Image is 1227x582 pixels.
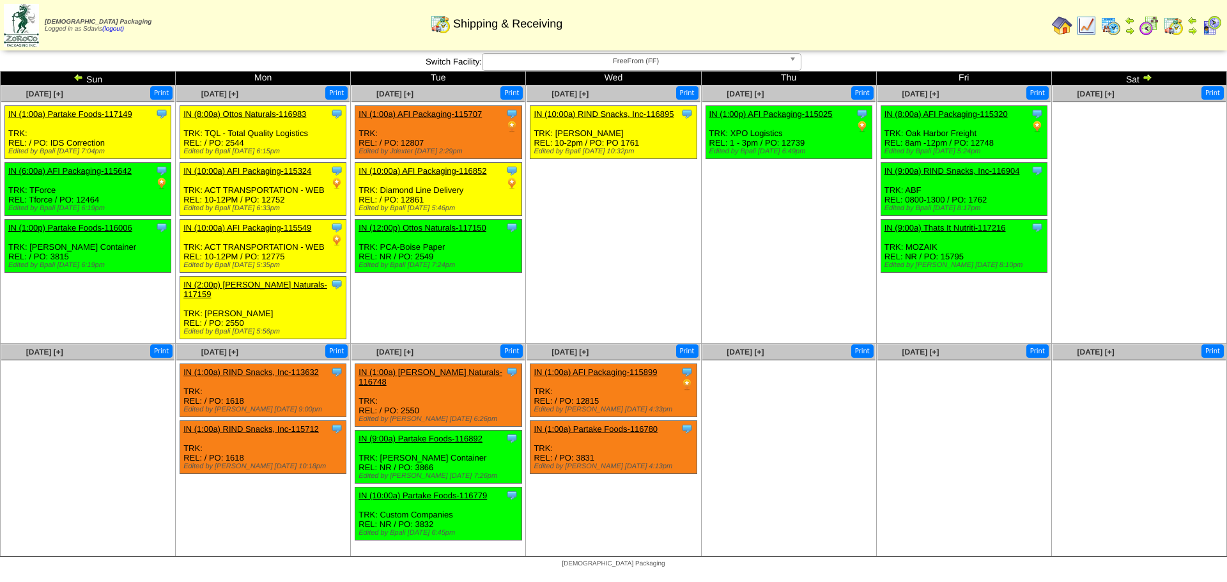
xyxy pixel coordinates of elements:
[8,166,132,176] a: IN (6:00a) AFI Packaging-115642
[1077,89,1115,98] span: [DATE] [+]
[681,365,693,378] img: Tooltip
[701,72,876,86] td: Thu
[681,107,693,120] img: Tooltip
[355,106,521,159] div: TRK: REL: / PO: 12807
[183,223,311,233] a: IN (10:00a) AFI Packaging-115549
[8,204,171,212] div: Edited by Bpali [DATE] 6:19pm
[359,223,486,233] a: IN (12:00p) Ottos Naturals-117150
[359,148,521,155] div: Edited by Jdexter [DATE] 2:29pm
[180,220,346,273] div: TRK: ACT TRANSPORTATION - WEB REL: 10-12PM / PO: 12775
[881,163,1047,216] div: TRK: ABF REL: 0800-1300 / PO: 1762
[552,89,589,98] a: [DATE] [+]
[325,344,348,358] button: Print
[359,491,487,500] a: IN (10:00a) Partake Foods-116779
[183,328,346,335] div: Edited by Bpali [DATE] 5:56pm
[330,221,343,234] img: Tooltip
[902,89,939,98] a: [DATE] [+]
[180,163,346,216] div: TRK: ACT TRANSPORTATION - WEB REL: 10-12PM / PO: 12752
[1125,15,1135,26] img: arrowleft.gif
[359,204,521,212] div: Edited by Bpali [DATE] 5:46pm
[884,261,1047,269] div: Edited by [PERSON_NAME] [DATE] 8:10pm
[150,86,173,100] button: Print
[359,367,502,387] a: IN (1:00a) [PERSON_NAME] Naturals-116748
[453,17,562,31] span: Shipping & Receiving
[355,487,521,540] div: TRK: Custom Companies REL: NR / PO: 3832
[1142,72,1152,82] img: arrowright.gif
[530,106,697,159] div: TRK: [PERSON_NAME] REL: 10-2pm / PO: PO 1761
[1077,348,1115,356] a: [DATE] [+]
[1031,120,1044,133] img: PO
[884,109,1008,119] a: IN (8:00a) AFI Packaging-115320
[500,86,523,100] button: Print
[706,106,872,159] div: TRK: XPO Logistics REL: 1 - 3pm / PO: 12739
[902,348,939,356] a: [DATE] [+]
[180,421,346,474] div: TRK: REL: / PO: 1618
[1051,72,1226,86] td: Sat
[183,166,311,176] a: IN (10:00a) AFI Packaging-115324
[1201,344,1224,358] button: Print
[1026,344,1049,358] button: Print
[102,26,124,33] a: (logout)
[676,86,698,100] button: Print
[330,365,343,378] img: Tooltip
[355,431,521,484] div: TRK: [PERSON_NAME] Container REL: NR / PO: 3866
[552,348,589,356] a: [DATE] [+]
[505,107,518,120] img: Tooltip
[183,406,346,413] div: Edited by [PERSON_NAME] [DATE] 9:00pm
[709,148,872,155] div: Edited by Bpali [DATE] 6:49pm
[183,367,319,377] a: IN (1:00a) RIND Snacks, Inc-113632
[330,278,343,291] img: Tooltip
[8,261,171,269] div: Edited by Bpali [DATE] 6:19pm
[8,109,132,119] a: IN (1:00a) Partake Foods-117149
[851,86,874,100] button: Print
[355,220,521,273] div: TRK: PCA-Boise Paper REL: NR / PO: 2549
[856,120,868,133] img: PO
[45,19,151,26] span: [DEMOGRAPHIC_DATA] Packaging
[330,422,343,435] img: Tooltip
[884,148,1047,155] div: Edited by Bpali [DATE] 5:24pm
[183,463,346,470] div: Edited by [PERSON_NAME] [DATE] 10:18pm
[1201,15,1222,36] img: calendarcustomer.gif
[355,163,521,216] div: TRK: Diamond Line Delivery REL: / PO: 12861
[325,86,348,100] button: Print
[530,364,697,417] div: TRK: REL: / PO: 12815
[534,109,674,119] a: IN (10:00a) RIND Snacks, Inc-116895
[359,434,482,443] a: IN (9:00a) Partake Foods-116892
[376,89,413,98] span: [DATE] [+]
[534,424,658,434] a: IN (1:00a) Partake Foods-116780
[1031,221,1044,234] img: Tooltip
[183,280,327,299] a: IN (2:00p) [PERSON_NAME] Naturals-117159
[183,204,346,212] div: Edited by Bpali [DATE] 6:33pm
[5,163,171,216] div: TRK: TForce REL: Tforce / PO: 12464
[201,89,238,98] a: [DATE] [+]
[5,106,171,159] div: TRK: REL: / PO: IDS Correction
[856,107,868,120] img: Tooltip
[26,348,63,356] a: [DATE] [+]
[330,177,343,190] img: PO
[876,72,1051,86] td: Fri
[530,421,697,474] div: TRK: REL: / PO: 3831
[430,13,451,34] img: calendarinout.gif
[45,19,151,33] span: Logged in as Sdavis
[681,378,693,391] img: PO
[26,89,63,98] a: [DATE] [+]
[505,120,518,133] img: PO
[180,364,346,417] div: TRK: REL: / PO: 1618
[1187,15,1198,26] img: arrowleft.gif
[8,148,171,155] div: Edited by Bpali [DATE] 7:04pm
[359,261,521,269] div: Edited by Bpali [DATE] 7:24pm
[183,424,319,434] a: IN (1:00a) RIND Snacks, Inc-115712
[709,109,833,119] a: IN (1:00p) AFI Packaging-115025
[1187,26,1198,36] img: arrowright.gif
[359,415,521,423] div: Edited by [PERSON_NAME] [DATE] 6:26pm
[727,89,764,98] a: [DATE] [+]
[884,166,1020,176] a: IN (9:00a) RIND Snacks, Inc-116904
[201,348,238,356] a: [DATE] [+]
[526,72,701,86] td: Wed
